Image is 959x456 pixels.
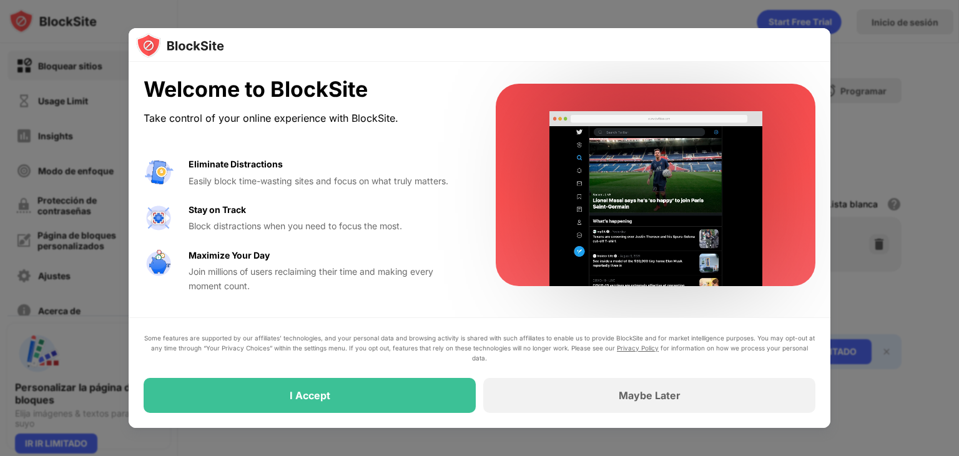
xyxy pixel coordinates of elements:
div: Join millions of users reclaiming their time and making every moment count. [189,265,466,293]
img: value-avoid-distractions.svg [144,157,174,187]
div: Easily block time-wasting sites and focus on what truly matters. [189,174,466,188]
img: value-safe-time.svg [144,249,174,279]
div: Welcome to BlockSite [144,77,466,102]
a: Privacy Policy [617,344,659,352]
div: Eliminate Distractions [189,157,283,171]
img: value-focus.svg [144,203,174,233]
div: Maximize Your Day [189,249,270,262]
div: Take control of your online experience with BlockSite. [144,109,466,127]
div: Some features are supported by our affiliates’ technologies, and your personal data and browsing ... [144,333,815,363]
div: I Accept [290,389,330,402]
div: Maybe Later [619,389,681,402]
div: Stay on Track [189,203,246,217]
div: Block distractions when you need to focus the most. [189,219,466,233]
img: logo-blocksite.svg [136,33,224,58]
